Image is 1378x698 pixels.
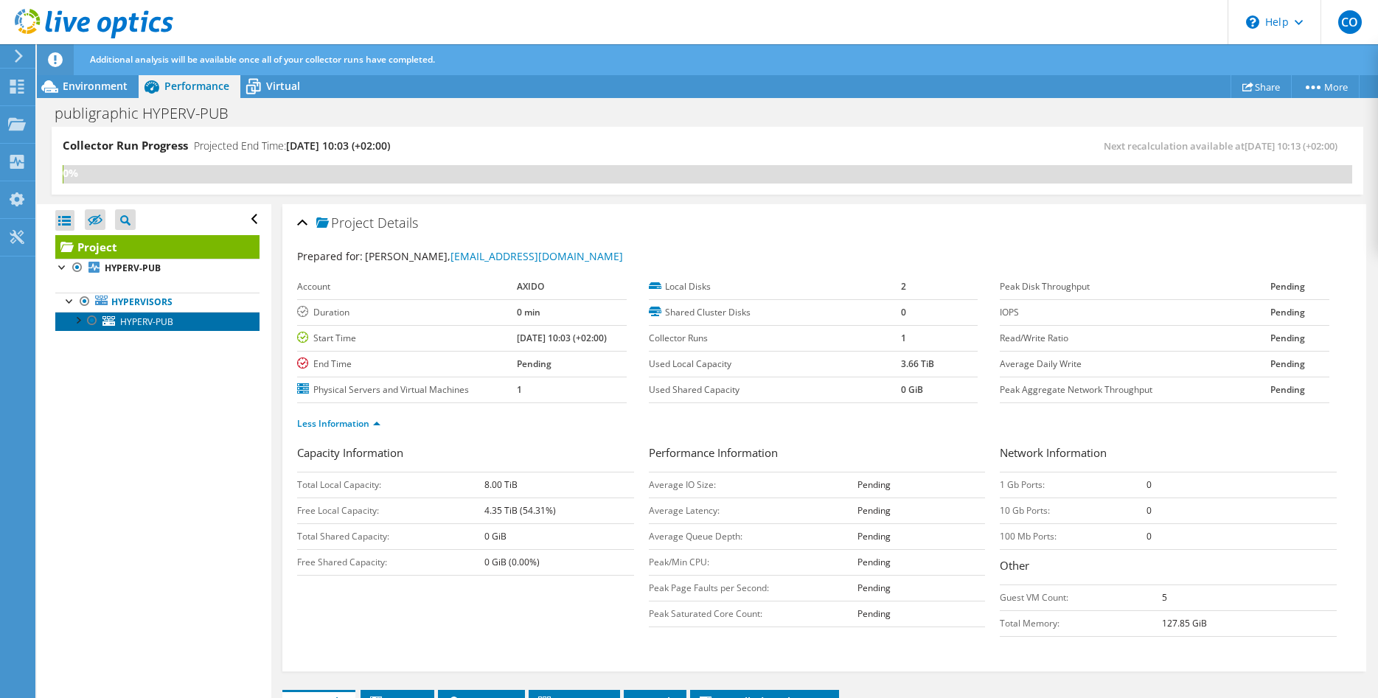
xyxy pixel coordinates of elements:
span: Environment [63,79,128,93]
label: Used Shared Capacity [649,383,901,397]
span: Performance [164,79,229,93]
b: 1 [517,383,522,396]
b: Pending [857,478,891,491]
td: Peak/Min CPU: [649,549,857,575]
label: Average Daily Write [1000,357,1270,371]
a: Project [55,235,260,259]
td: Total Shared Capacity: [297,523,484,549]
b: 0 min [517,306,540,318]
td: Peak Saturated Core Count: [649,601,857,627]
label: Start Time [297,331,516,346]
a: HYPERV-PUB [55,312,260,331]
label: Collector Runs [649,331,901,346]
a: Less Information [297,417,380,430]
span: Next recalculation available at [1104,139,1345,153]
b: Pending [1270,357,1305,370]
b: Pending [517,357,551,370]
span: [DATE] 10:13 (+02:00) [1245,139,1337,153]
b: 8.00 TiB [484,478,518,491]
span: HYPERV-PUB [120,315,173,328]
td: Free Shared Capacity: [297,549,484,575]
b: Pending [857,607,891,620]
span: Project [316,216,374,231]
td: 100 Mb Ports: [1000,523,1146,549]
a: Hypervisors [55,293,260,312]
h3: Performance Information [649,444,986,464]
b: 0 GiB [484,530,507,542]
b: 3.66 TiB [901,357,934,370]
h3: Other [1000,557,1337,577]
label: Read/Write Ratio [1000,331,1270,346]
td: Guest VM Count: [1000,584,1162,610]
td: Average IO Size: [649,472,857,498]
span: [PERSON_NAME], [365,249,623,263]
td: Total Local Capacity: [297,472,484,498]
b: 2 [901,280,906,293]
b: Pending [1270,306,1305,318]
label: Local Disks [649,279,901,294]
a: Share [1231,75,1292,98]
label: Peak Aggregate Network Throughput [1000,383,1270,397]
td: 10 Gb Ports: [1000,498,1146,523]
b: HYPERV-PUB [105,262,161,274]
label: IOPS [1000,305,1270,320]
span: Details [377,214,418,231]
b: Pending [1270,280,1305,293]
b: 0 [901,306,906,318]
h3: Network Information [1000,444,1337,464]
label: Used Local Capacity [649,357,901,371]
b: 1 [901,332,906,344]
b: Pending [857,504,891,517]
a: More [1291,75,1360,98]
b: 0 [1146,504,1152,517]
label: Duration [297,305,516,320]
span: CO [1338,10,1362,34]
h4: Projected End Time: [194,138,390,154]
td: Free Local Capacity: [297,498,484,523]
b: 4.35 TiB (54.31%) [484,504,556,517]
b: 0 [1146,530,1152,542]
b: Pending [1270,332,1305,344]
b: 127.85 GiB [1162,617,1207,629]
b: Pending [857,582,891,594]
b: 0 GiB [901,383,923,396]
a: HYPERV-PUB [55,259,260,278]
label: Peak Disk Throughput [1000,279,1270,294]
label: Prepared for: [297,249,363,263]
label: Shared Cluster Disks [649,305,901,320]
td: Peak Page Faults per Second: [649,575,857,601]
label: End Time [297,357,516,371]
b: 5 [1162,591,1167,604]
b: Pending [857,530,891,542]
span: [DATE] 10:03 (+02:00) [286,139,390,153]
td: Average Queue Depth: [649,523,857,549]
b: [DATE] 10:03 (+02:00) [517,332,607,344]
b: 0 GiB (0.00%) [484,556,540,568]
svg: \n [1246,15,1259,29]
label: Physical Servers and Virtual Machines [297,383,516,397]
td: Average Latency: [649,498,857,523]
td: Total Memory: [1000,610,1162,636]
span: Virtual [266,79,300,93]
h1: publigraphic HYPERV-PUB [48,105,251,122]
td: 1 Gb Ports: [1000,472,1146,498]
b: AXIDO [517,280,544,293]
a: [EMAIL_ADDRESS][DOMAIN_NAME] [450,249,623,263]
b: Pending [1270,383,1305,396]
h3: Capacity Information [297,444,634,464]
span: Additional analysis will be available once all of your collector runs have completed. [90,53,435,66]
b: Pending [857,556,891,568]
label: Account [297,279,516,294]
b: 0 [1146,478,1152,491]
